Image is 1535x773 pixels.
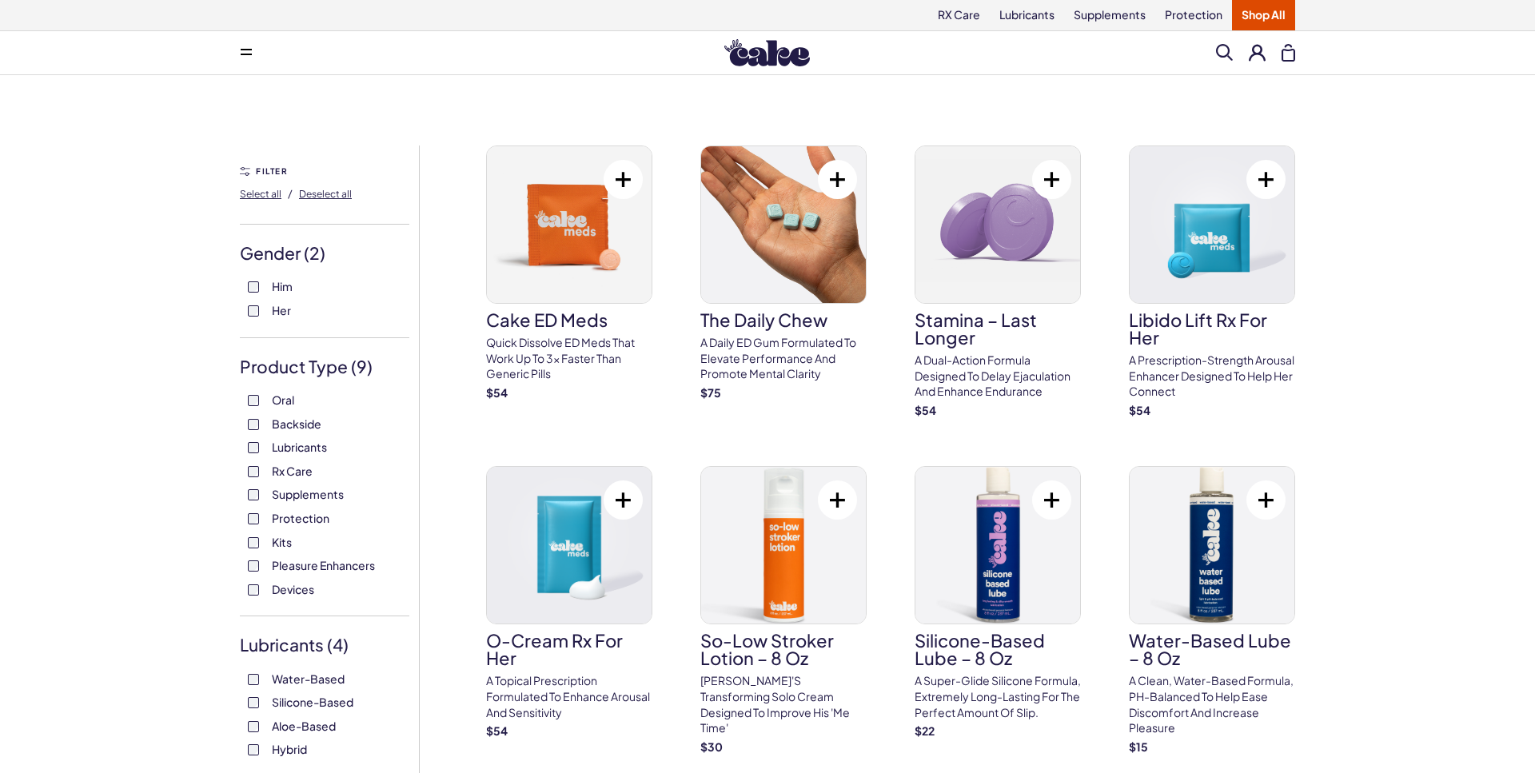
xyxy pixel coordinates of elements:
button: Select all [240,181,281,206]
img: Water-Based Lube – 8 oz [1130,467,1294,624]
input: Devices [248,584,259,596]
input: Him [248,281,259,293]
span: Hybrid [272,739,307,759]
input: Lubricants [248,442,259,453]
a: O-Cream Rx for HerO-Cream Rx for HerA topical prescription formulated to enhance arousal and sens... [486,466,652,739]
span: Lubricants [272,436,327,457]
img: Hello Cake [724,39,810,66]
strong: $ 22 [915,723,935,738]
img: Silicone-Based Lube – 8 oz [915,467,1080,624]
a: Water-Based Lube – 8 ozWater-Based Lube – 8 ozA clean, water-based formula, pH-balanced to help e... [1129,466,1295,755]
span: Him [272,276,293,297]
a: Silicone-Based Lube – 8 ozSilicone-Based Lube – 8 ozA super-glide silicone formula, extremely lon... [915,466,1081,739]
p: A topical prescription formulated to enhance arousal and sensitivity [486,673,652,720]
input: Supplements [248,489,259,500]
span: Water-Based [272,668,345,689]
span: Silicone-Based [272,691,353,712]
a: The Daily ChewThe Daily ChewA Daily ED Gum Formulated To Elevate Performance And Promote Mental C... [700,145,867,400]
img: So-Low Stroker Lotion – 8 oz [701,467,866,624]
input: Hybrid [248,744,259,755]
h3: Stamina – Last Longer [915,311,1081,346]
span: Supplements [272,484,344,504]
a: So-Low Stroker Lotion – 8 ozSo-Low Stroker Lotion – 8 oz[PERSON_NAME]'s transforming solo cream d... [700,466,867,755]
strong: $ 15 [1129,739,1148,754]
span: Oral [272,389,294,410]
span: Deselect all [299,188,352,200]
img: Cake ED Meds [487,146,652,303]
p: A dual-action formula designed to delay ejaculation and enhance endurance [915,353,1081,400]
input: Water-Based [248,674,259,685]
span: Pleasure Enhancers [272,555,375,576]
img: O-Cream Rx for Her [487,467,652,624]
input: Her [248,305,259,317]
h3: The Daily Chew [700,311,867,329]
strong: $ 75 [700,385,721,400]
span: Her [272,300,291,321]
h3: Cake ED Meds [486,311,652,329]
input: Backside [248,419,259,430]
h3: O-Cream Rx for Her [486,632,652,667]
span: Protection [272,508,329,528]
span: Devices [272,579,314,600]
h3: Libido Lift Rx For Her [1129,311,1295,346]
span: Kits [272,532,292,552]
input: Aloe-Based [248,721,259,732]
span: Rx Care [272,460,313,481]
input: Pleasure Enhancers [248,560,259,572]
h3: Silicone-Based Lube – 8 oz [915,632,1081,667]
p: A clean, water-based formula, pH-balanced to help ease discomfort and increase pleasure [1129,673,1295,735]
span: / [288,186,293,201]
a: Libido Lift Rx For HerLibido Lift Rx For HerA prescription-strength arousal enhancer designed to ... [1129,145,1295,418]
input: Protection [248,513,259,524]
h3: So-Low Stroker Lotion – 8 oz [700,632,867,667]
strong: $ 54 [486,385,508,400]
strong: $ 54 [1129,403,1150,417]
p: [PERSON_NAME]'s transforming solo cream designed to improve his 'me time' [700,673,867,735]
a: Cake ED MedsCake ED MedsQuick dissolve ED Meds that work up to 3x faster than generic pills$54 [486,145,652,400]
strong: $ 54 [915,403,936,417]
img: Stamina – Last Longer [915,146,1080,303]
button: Deselect all [299,181,352,206]
strong: $ 54 [486,723,508,738]
img: The Daily Chew [701,146,866,303]
p: A super-glide silicone formula, extremely long-lasting for the perfect amount of slip. [915,673,1081,720]
strong: $ 30 [700,739,723,754]
a: Stamina – Last LongerStamina – Last LongerA dual-action formula designed to delay ejaculation and... [915,145,1081,418]
span: Select all [240,188,281,200]
span: Aloe-Based [272,715,336,736]
span: Backside [272,413,321,434]
input: Rx Care [248,466,259,477]
input: Oral [248,395,259,406]
p: A Daily ED Gum Formulated To Elevate Performance And Promote Mental Clarity [700,335,867,382]
p: Quick dissolve ED Meds that work up to 3x faster than generic pills [486,335,652,382]
input: Silicone-Based [248,697,259,708]
img: Libido Lift Rx For Her [1130,146,1294,303]
h3: Water-Based Lube – 8 oz [1129,632,1295,667]
input: Kits [248,537,259,548]
p: A prescription-strength arousal enhancer designed to help her connect [1129,353,1295,400]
